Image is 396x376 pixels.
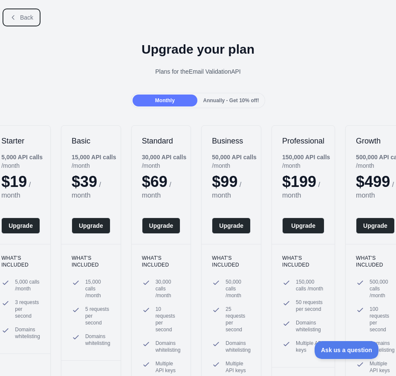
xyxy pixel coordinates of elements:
span: Multiple API keys [296,340,324,353]
span: 100 requests per second [370,306,395,333]
span: 25 requests per second [225,306,251,333]
span: Domains whitelisting [370,340,395,353]
span: 10 requests per second [156,306,181,333]
span: 5 requests per second [85,306,110,326]
iframe: Toggle Customer Support [315,341,379,359]
span: Domains whitelisting [85,333,110,347]
span: Domains whitelisting [225,340,251,353]
span: Domains whitelisting [156,340,181,353]
span: Domains whitelisting [296,319,324,333]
